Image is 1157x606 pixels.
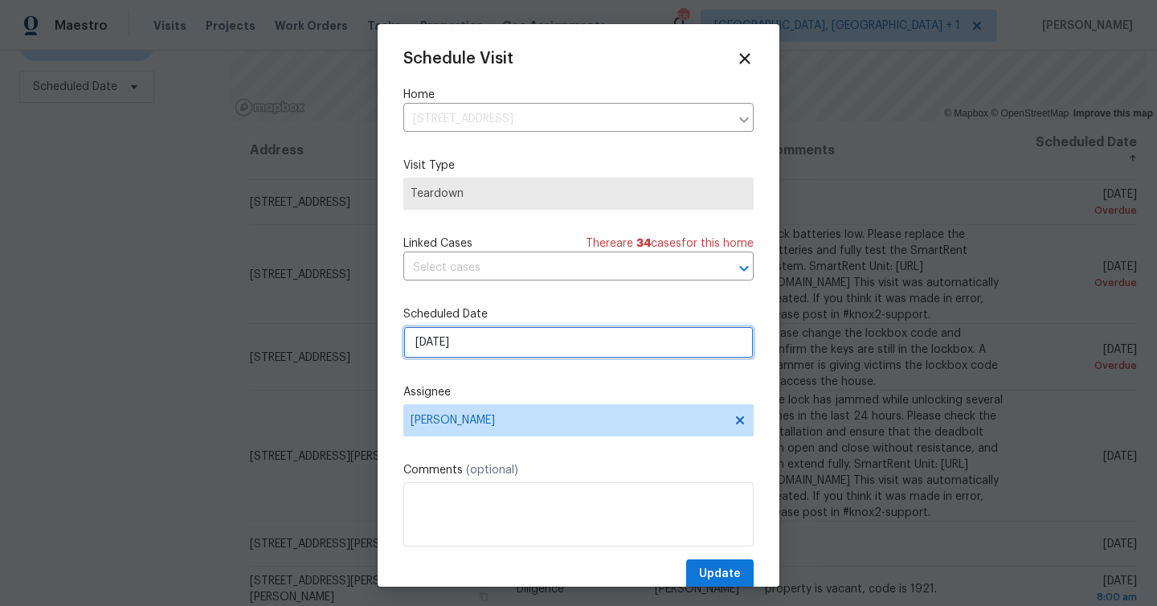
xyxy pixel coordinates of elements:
[403,107,730,132] input: Enter in an address
[466,465,518,476] span: (optional)
[699,564,741,584] span: Update
[403,326,754,358] input: M/D/YYYY
[686,559,754,589] button: Update
[411,414,726,427] span: [PERSON_NAME]
[403,384,754,400] label: Assignee
[733,257,755,280] button: Open
[736,50,754,68] span: Close
[411,186,746,202] span: Teardown
[403,256,709,280] input: Select cases
[403,306,754,322] label: Scheduled Date
[403,51,513,67] span: Schedule Visit
[403,87,754,103] label: Home
[403,158,754,174] label: Visit Type
[403,235,472,252] span: Linked Cases
[636,238,651,249] span: 34
[586,235,754,252] span: There are case s for this home
[403,462,754,478] label: Comments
